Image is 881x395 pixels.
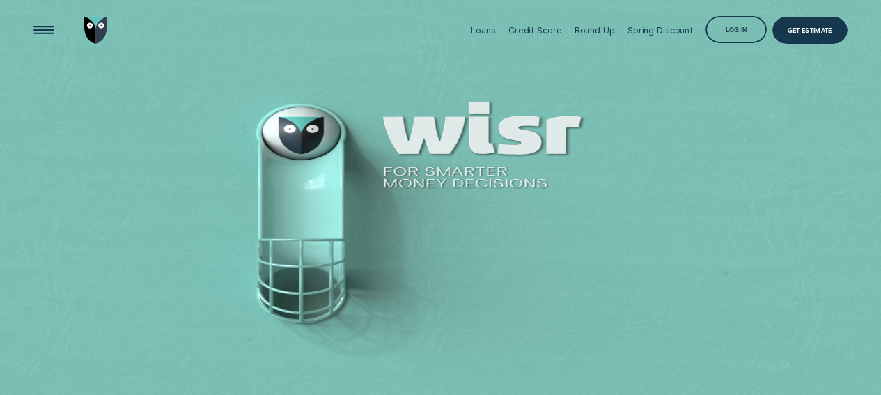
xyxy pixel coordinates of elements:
[772,17,848,45] a: Get Estimate
[705,16,767,44] button: Log in
[575,25,615,36] div: Round Up
[84,17,107,45] img: Wisr
[508,25,562,36] div: Credit Score
[627,25,693,36] div: Spring Discount
[471,25,495,36] div: Loans
[30,17,58,45] button: Open Menu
